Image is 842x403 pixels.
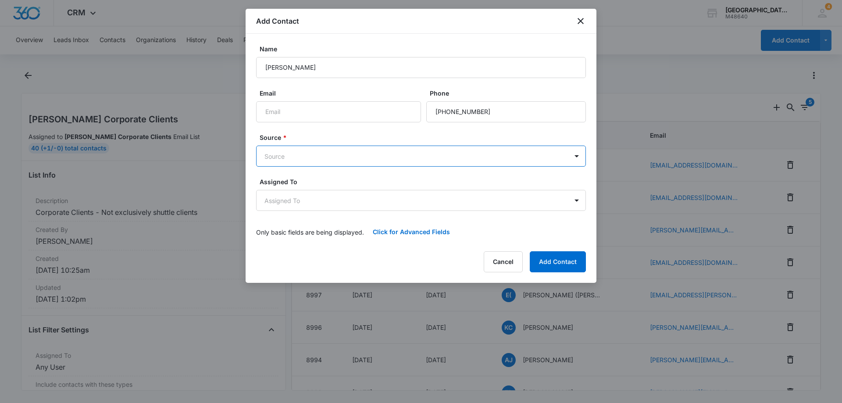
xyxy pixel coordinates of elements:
[530,251,586,272] button: Add Contact
[364,221,459,243] button: Click for Advanced Fields
[256,16,299,26] h1: Add Contact
[260,133,589,142] label: Source
[260,44,589,53] label: Name
[484,251,523,272] button: Cancel
[256,57,586,78] input: Name
[256,101,421,122] input: Email
[426,101,586,122] input: Phone
[260,177,589,186] label: Assigned To
[260,89,425,98] label: Email
[575,16,586,26] button: close
[430,89,589,98] label: Phone
[256,228,364,237] p: Only basic fields are being displayed.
